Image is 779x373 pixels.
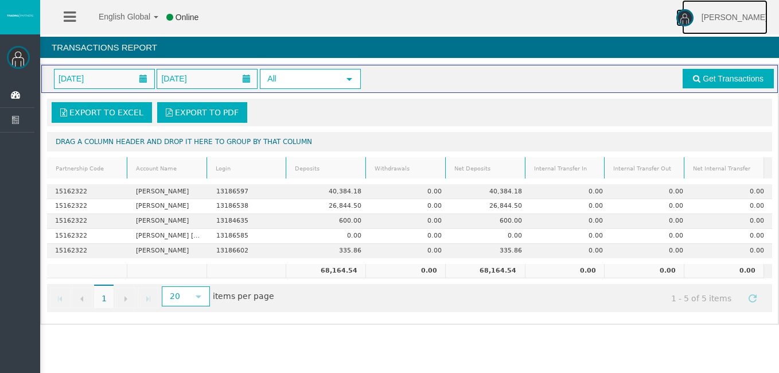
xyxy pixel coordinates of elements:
a: Net Internal Transfer [686,161,762,176]
td: [PERSON_NAME] [PERSON_NAME] [127,229,208,244]
span: select [345,75,354,84]
span: Export to Excel [69,108,143,117]
td: 13186602 [208,244,289,258]
a: Refresh [743,287,762,307]
a: Internal Transfer Out [606,161,683,176]
td: 0.00 [692,244,773,258]
td: 15162322 [47,184,127,199]
td: 0.00 [369,184,450,199]
span: items per page [159,287,274,306]
a: Go to the next page [115,287,136,308]
a: Go to the first page [50,287,71,308]
span: Go to the first page [56,294,65,304]
td: 0.00 [604,264,684,279]
a: Export to Excel [52,102,152,123]
td: 26,844.50 [450,199,530,214]
td: [PERSON_NAME] [127,184,208,199]
td: 0.00 [611,229,691,244]
td: 15162322 [47,229,127,244]
td: 0.00 [531,184,611,199]
td: 40,384.18 [289,184,369,199]
td: 0.00 [531,229,611,244]
span: 1 - 5 of 5 items [661,287,742,309]
td: 0.00 [611,184,691,199]
td: 0.00 [692,229,773,244]
td: 0.00 [289,229,369,244]
span: Export to PDF [175,108,239,117]
a: Deposits [288,161,364,176]
td: 26,844.50 [289,199,369,214]
td: 68,164.54 [286,264,365,279]
td: 0.00 [611,199,691,214]
span: Online [176,13,198,22]
a: Export to PDF [157,102,247,123]
td: 0.00 [684,264,764,279]
a: Partnership Code [49,161,126,176]
span: 20 [163,287,188,305]
span: select [194,292,203,301]
a: Go to the last page [138,287,158,308]
a: Internal Transfer In [527,161,603,176]
a: Net Deposits [447,161,523,176]
span: Go to the next page [121,294,130,304]
span: 1 [94,285,114,309]
img: user-image [676,9,694,26]
td: 0.00 [450,229,530,244]
span: [DATE] [55,71,87,87]
a: Go to the previous page [72,287,92,308]
td: 0.00 [369,214,450,229]
td: 335.86 [450,244,530,258]
td: 15162322 [47,244,127,258]
td: 0.00 [531,199,611,214]
td: 0.00 [365,264,445,279]
td: 335.86 [289,244,369,258]
td: [PERSON_NAME] [127,199,208,214]
span: Refresh [748,294,757,303]
td: 0.00 [531,244,611,258]
td: 0.00 [692,199,773,214]
td: 40,384.18 [450,184,530,199]
span: [PERSON_NAME] [702,13,768,22]
img: logo.svg [6,13,34,18]
td: 13186538 [208,199,289,214]
td: 0.00 [611,244,691,258]
td: 15162322 [47,214,127,229]
td: 0.00 [369,229,450,244]
td: 0.00 [692,184,773,199]
td: 600.00 [289,214,369,229]
td: 68,164.54 [445,264,525,279]
span: Go to the previous page [77,294,87,304]
td: 0.00 [525,264,605,279]
td: 0.00 [369,199,450,214]
td: 0.00 [611,214,691,229]
td: 600.00 [450,214,530,229]
td: 13184635 [208,214,289,229]
span: All [261,70,339,88]
span: English Global [84,12,150,21]
span: Get Transactions [703,74,764,83]
a: Withdrawals [368,161,444,176]
a: Login [208,161,285,176]
td: 0.00 [531,214,611,229]
a: Account Name [128,161,205,176]
h4: Transactions Report [40,37,779,58]
span: Go to the last page [143,294,153,304]
td: 13186585 [208,229,289,244]
td: [PERSON_NAME] [127,214,208,229]
td: 13186597 [208,184,289,199]
td: 0.00 [692,214,773,229]
span: [DATE] [158,71,190,87]
td: [PERSON_NAME] [127,244,208,258]
td: 15162322 [47,199,127,214]
div: Drag a column header and drop it here to group by that column [47,132,772,151]
td: 0.00 [369,244,450,258]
